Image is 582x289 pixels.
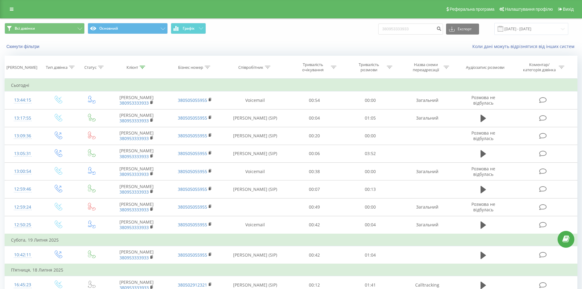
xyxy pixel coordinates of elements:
td: Загальний [398,198,456,216]
td: 00:00 [342,127,398,145]
td: Voicemail [224,216,287,234]
div: 13:09:36 [11,130,35,142]
div: Бізнес номер [178,65,203,70]
td: [PERSON_NAME] (SIP) [224,127,287,145]
td: 00:49 [287,198,342,216]
td: 00:38 [287,163,342,180]
a: 380505055955 [178,169,207,174]
button: Графік [171,23,206,34]
div: 13:00:54 [11,165,35,177]
span: Розмова не відбулась [471,201,495,213]
td: 01:05 [342,109,398,127]
div: 13:44:15 [11,94,35,106]
a: 380505055955 [178,115,207,121]
div: 12:50:25 [11,219,35,231]
a: 380953333933 [119,189,149,195]
div: Аудіозапис розмови [466,65,504,70]
a: 380953333933 [119,255,149,261]
div: 12:59:24 [11,201,35,213]
a: 380953333933 [119,207,149,213]
div: Тривалість очікування [297,62,329,72]
input: Пошук за номером [378,24,443,35]
td: 00:06 [287,145,342,162]
span: Вихід [563,7,574,12]
a: 380953333933 [119,100,149,106]
a: 380953333933 [119,118,149,124]
div: [PERSON_NAME] [6,65,37,70]
a: Коли дані можуть відрізнятися вiд інших систем [472,43,577,49]
button: Всі дзвінки [5,23,85,34]
div: Тип дзвінка [46,65,68,70]
td: Загальний [398,163,456,180]
a: 380505055955 [178,186,207,192]
td: [PERSON_NAME] (SIP) [224,109,287,127]
td: [PERSON_NAME] (SIP) [224,180,287,198]
td: [PERSON_NAME] [108,163,166,180]
td: [PERSON_NAME] [108,109,166,127]
div: Статус [84,65,97,70]
td: [PERSON_NAME] [108,127,166,145]
a: 380505055955 [178,252,207,258]
td: [PERSON_NAME] [108,246,166,264]
td: [PERSON_NAME] (SIP) [224,145,287,162]
a: 380953333933 [119,154,149,159]
td: Voicemail [224,91,287,109]
td: 00:00 [342,163,398,180]
td: Загальний [398,109,456,127]
a: 380505055955 [178,150,207,156]
td: 00:00 [342,91,398,109]
div: 13:17:55 [11,112,35,124]
td: [PERSON_NAME] [108,180,166,198]
td: [PERSON_NAME] [108,91,166,109]
td: 00:20 [287,127,342,145]
td: 00:13 [342,180,398,198]
td: 00:00 [342,198,398,216]
a: 380505055955 [178,222,207,228]
a: 380953333933 [119,135,149,141]
td: Сьогодні [5,79,577,91]
button: Експорт [446,24,479,35]
span: Розмова не відбулась [471,166,495,177]
td: Voicemail [224,163,287,180]
a: 380505055955 [178,133,207,139]
td: 00:04 [342,216,398,234]
span: Графік [183,26,195,31]
td: 00:42 [287,246,342,264]
button: Основний [88,23,168,34]
td: Субота, 19 Липня 2025 [5,234,577,246]
td: Загальний [398,91,456,109]
td: [PERSON_NAME] [108,198,166,216]
div: Коментар/категорія дзвінка [522,62,557,72]
td: 03:52 [342,145,398,162]
span: Розмова не відбулась [471,130,495,141]
div: 12:59:46 [11,183,35,195]
td: 00:42 [287,216,342,234]
a: 380505055955 [178,204,207,210]
td: [PERSON_NAME] [108,145,166,162]
span: Розмова не відбулась [471,94,495,106]
td: 00:54 [287,91,342,109]
div: 10:42:11 [11,249,35,261]
span: Налаштування профілю [505,7,553,12]
span: Всі дзвінки [15,26,35,31]
a: 380953333933 [119,224,149,230]
td: Загальний [398,216,456,234]
div: 13:05:31 [11,148,35,160]
td: 01:04 [342,246,398,264]
span: Реферальна програма [450,7,495,12]
div: Тривалість розмови [353,62,385,72]
td: [PERSON_NAME] (SIP) [224,246,287,264]
td: 00:04 [287,109,342,127]
button: Скинути фільтри [5,44,42,49]
div: Клієнт [126,65,138,70]
a: 380953333933 [119,171,149,177]
a: 380502912321 [178,282,207,288]
td: [PERSON_NAME] [108,216,166,234]
div: Назва схеми переадресації [409,62,442,72]
div: Співробітник [238,65,263,70]
a: 380505055955 [178,97,207,103]
td: П’ятниця, 18 Липня 2025 [5,264,577,276]
td: 00:07 [287,180,342,198]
